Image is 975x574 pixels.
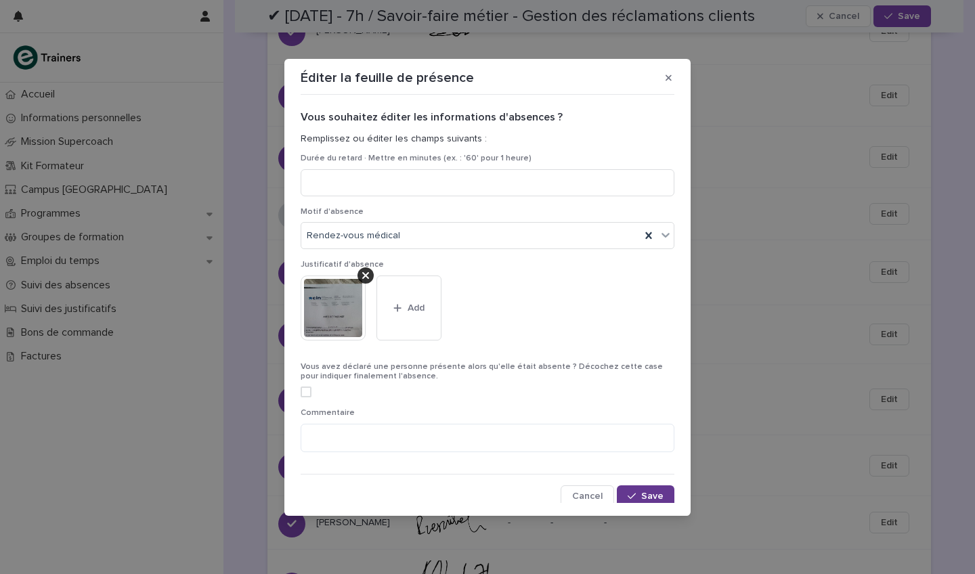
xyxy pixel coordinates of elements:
[301,409,355,417] span: Commentaire
[617,485,674,507] button: Save
[301,363,663,380] span: Vous avez déclaré une personne présente alors qu'elle était absente ? Décochez cette case pour in...
[561,485,614,507] button: Cancel
[301,133,674,145] p: Remplissez ou éditer les champs suivants :
[301,261,384,269] span: Justificatif d'absence
[572,491,603,501] span: Cancel
[301,70,474,86] p: Éditer la feuille de présence
[301,111,674,124] h2: Vous souhaitez éditer les informations d'absences ?
[301,154,532,162] span: Durée du retard · Mettre en minutes (ex. : '60' pour 1 heure)
[376,275,441,340] button: Add
[307,229,400,243] span: Rendez-vous médical
[408,303,425,313] span: Add
[301,208,364,216] span: Motif d'absence
[641,491,664,501] span: Save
